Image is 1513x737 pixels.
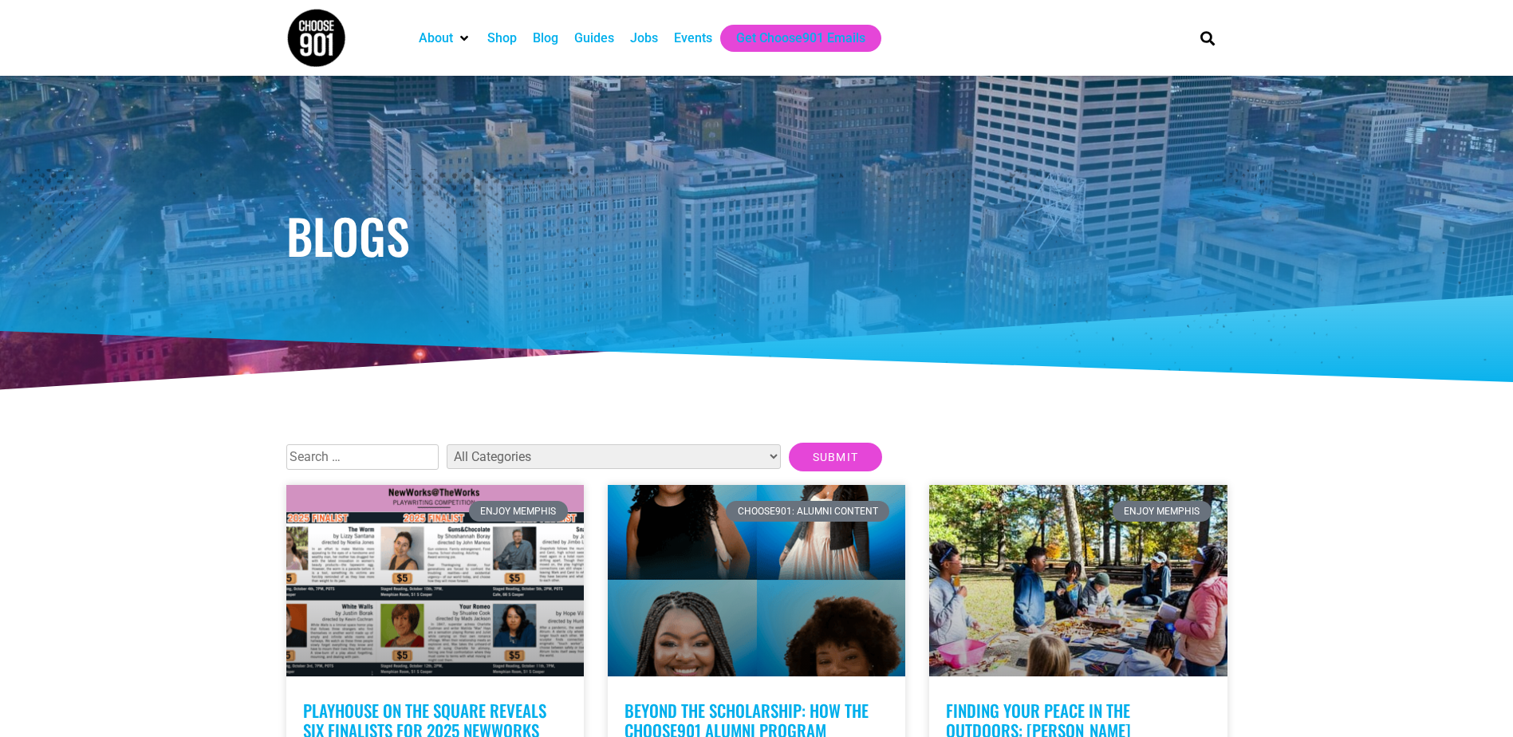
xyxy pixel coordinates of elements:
[630,29,658,48] a: Jobs
[726,501,889,522] div: Choose901: Alumni Content
[411,25,479,52] div: About
[286,211,1227,259] h1: Blogs
[1113,501,1212,522] div: Enjoy Memphis
[469,501,568,522] div: Enjoy Memphis
[286,444,439,470] input: Search …
[1194,25,1220,51] div: Search
[608,485,905,676] a: Shainberg Scholars Featured
[419,29,453,48] a: About
[674,29,712,48] a: Events
[789,443,883,471] input: Submit
[411,25,1173,52] nav: Main nav
[533,29,558,48] a: Blog
[736,29,865,48] a: Get Choose901 Emails
[487,29,517,48] a: Shop
[574,29,614,48] a: Guides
